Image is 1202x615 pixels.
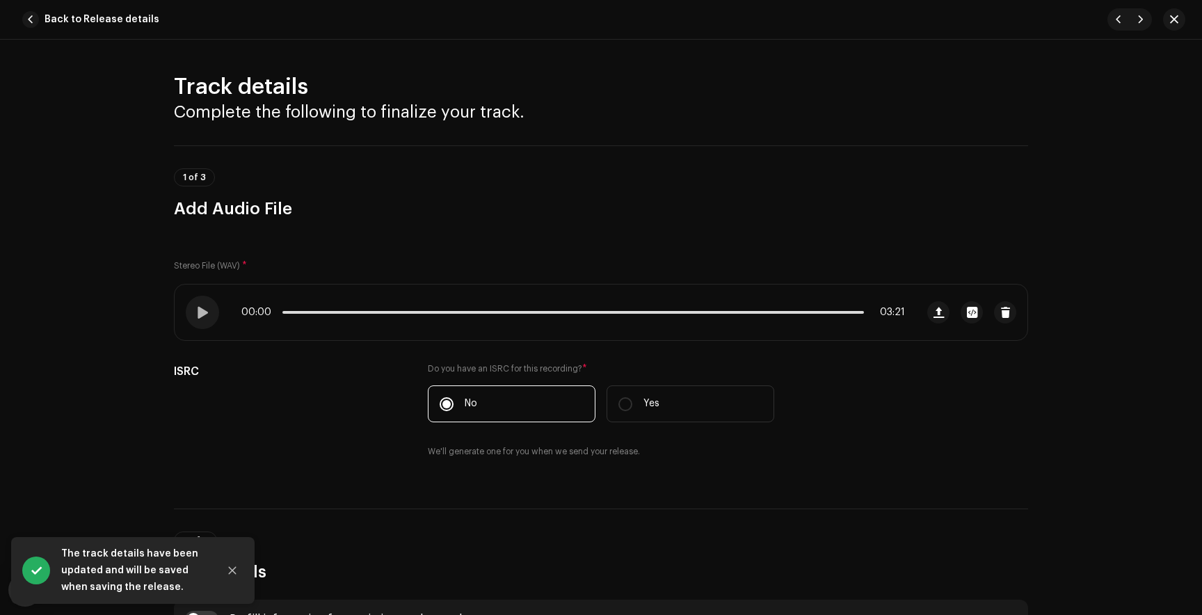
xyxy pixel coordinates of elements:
button: Close [218,557,246,584]
label: Do you have an ISRC for this recording? [428,363,774,374]
span: 03:21 [870,307,905,318]
h3: Complete the following to finalize your track. [174,101,1028,123]
div: The track details have been updated and will be saved when saving the release. [61,545,207,596]
div: Open Intercom Messenger [8,573,42,607]
small: Stereo File (WAV) [174,262,240,270]
h2: Track details [174,73,1028,101]
p: Yes [643,397,659,411]
h3: Add Audio File [174,198,1028,220]
small: We'll generate one for you when we send your release. [428,445,640,458]
h3: Add details [174,561,1028,583]
h5: ISRC [174,363,406,380]
span: 00:00 [241,307,277,318]
p: No [465,397,477,411]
